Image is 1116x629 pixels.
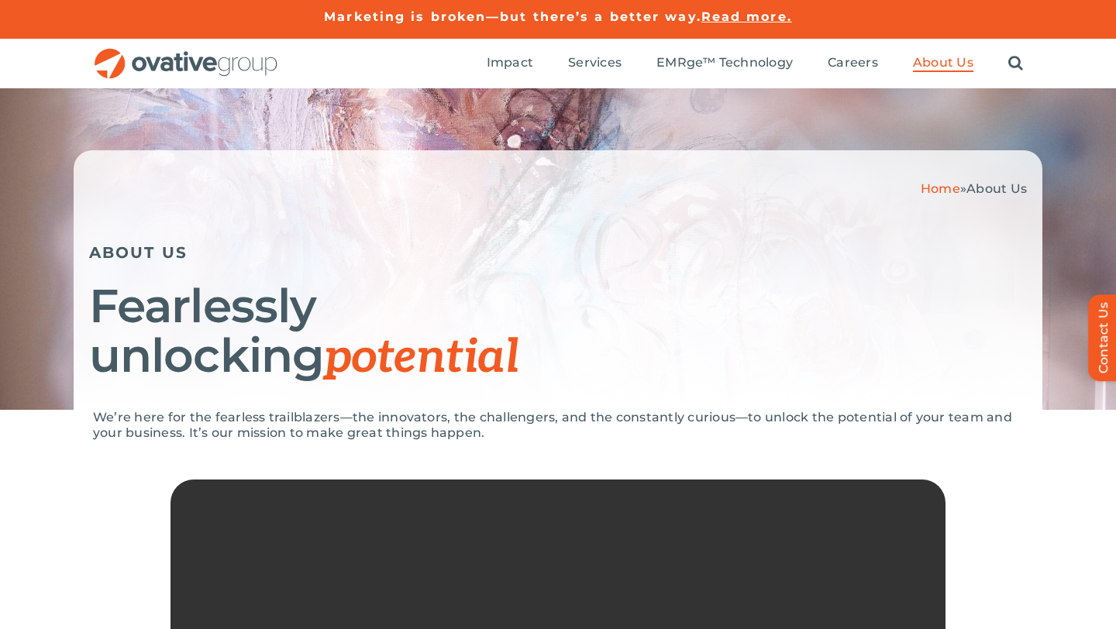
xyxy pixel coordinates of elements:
a: Services [568,55,622,72]
a: Search [1008,55,1023,72]
span: » [921,181,1027,196]
h5: ABOUT US [89,243,1027,262]
span: Impact [487,55,533,70]
a: Read more. [701,9,792,24]
a: OG_Full_horizontal_RGB [93,46,279,61]
span: Careers [828,55,878,70]
a: EMRge™ Technology [656,55,793,72]
span: EMRge™ Technology [656,55,793,70]
h1: Fearlessly unlocking [89,281,1027,383]
span: potential [324,330,518,386]
span: Services [568,55,622,70]
a: Impact [487,55,533,72]
p: We’re here for the fearless trailblazers—the innovators, the challengers, and the constantly curi... [93,410,1023,441]
span: About Us [966,181,1027,196]
a: About Us [913,55,973,72]
span: About Us [913,55,973,70]
a: Home [921,181,960,196]
a: Marketing is broken—but there’s a better way. [324,9,701,24]
a: Careers [828,55,878,72]
nav: Menu [487,39,1023,88]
